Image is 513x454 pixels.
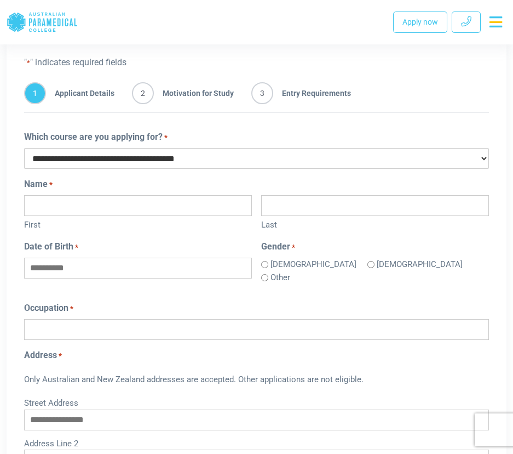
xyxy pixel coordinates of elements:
span: 1 [24,82,46,104]
legend: Gender [261,240,489,253]
div: Only Australian and New Zealand addresses are accepted. Other applications are not eligible. [24,366,489,395]
p: " " indicates required fields [24,56,489,69]
legend: Name [24,178,489,191]
label: Date of Birth [24,240,78,253]
a: Australian Paramedical College [7,4,78,40]
a: Apply now [393,12,447,33]
label: [DEMOGRAPHIC_DATA] [377,258,463,271]
label: [DEMOGRAPHIC_DATA] [270,258,356,271]
label: Occupation [24,302,73,315]
label: Which course are you applying for? [24,130,168,144]
label: Address Line 2 [24,435,489,450]
span: 3 [251,82,273,104]
span: Entry Requirements [273,82,351,104]
span: Motivation for Study [154,82,234,104]
label: Last [261,216,489,231]
span: Applicant Details [46,82,114,104]
label: First [24,216,252,231]
button: Toggle navigation [485,12,506,32]
label: Other [270,271,290,284]
span: 2 [132,82,154,104]
label: Street Address [24,394,489,410]
legend: Address [24,349,489,362]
